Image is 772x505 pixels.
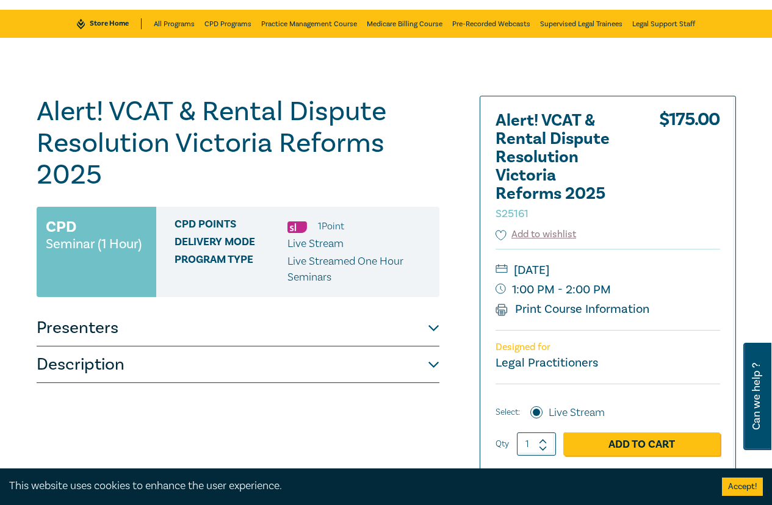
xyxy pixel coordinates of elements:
small: Seminar (1 Hour) [46,238,142,250]
span: CPD Points [175,218,287,234]
h1: Alert! VCAT & Rental Dispute Resolution Victoria Reforms 2025 [37,96,439,191]
button: Add to wishlist [496,227,577,242]
a: Pre-Recorded Webcasts [452,10,530,38]
button: Accept cookies [722,478,763,496]
h2: Alert! VCAT & Rental Dispute Resolution Victoria Reforms 2025 [496,112,630,221]
button: Presenters [37,310,439,346]
p: Designed for [496,342,720,353]
small: 1:00 PM - 2:00 PM [496,280,720,299]
input: 1 [517,432,556,456]
label: Live Stream [549,405,605,421]
a: CPD Programs [204,10,251,38]
button: Description [37,346,439,383]
span: Select: [496,406,520,419]
div: $ 175.00 [659,112,720,227]
label: Qty [496,437,509,451]
small: S25161 [496,207,528,221]
a: All Programs [154,10,195,38]
a: Print Course Information [496,301,650,317]
li: 1 Point [318,218,344,234]
h3: CPD [46,216,76,238]
small: Legal Practitioners [496,355,598,371]
a: Add to Cart [563,432,720,456]
img: Substantive Law [287,221,307,233]
span: Live Stream [287,237,344,251]
p: Live Streamed One Hour Seminars [287,254,430,285]
a: Supervised Legal Trainees [540,10,622,38]
span: Program type [175,254,287,285]
span: Can we help ? [751,350,762,443]
span: Delivery Mode [175,236,287,252]
a: Legal Support Staff [632,10,695,38]
a: Medicare Billing Course [367,10,442,38]
a: Store Home [77,18,141,29]
small: [DATE] [496,260,720,280]
a: Practice Management Course [261,10,357,38]
div: This website uses cookies to enhance the user experience. [9,478,704,494]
